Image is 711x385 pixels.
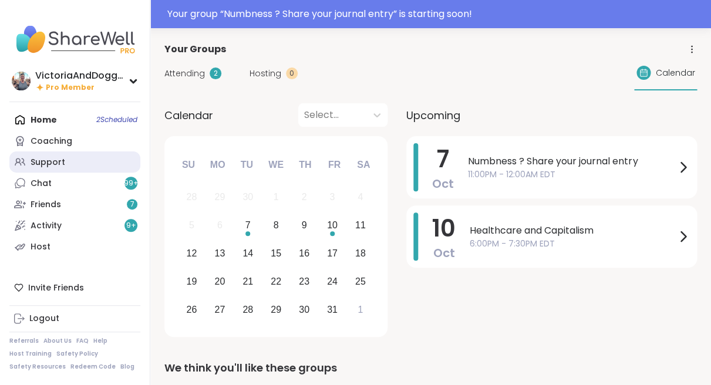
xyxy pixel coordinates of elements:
[179,185,204,210] div: Not available Sunday, September 28th, 2025
[164,360,697,376] div: We think you'll like these groups
[9,363,66,371] a: Safety Resources
[271,302,281,318] div: 29
[235,185,261,210] div: Not available Tuesday, September 30th, 2025
[31,157,65,168] div: Support
[299,245,309,261] div: 16
[9,194,140,215] a: Friends7
[301,189,306,205] div: 2
[351,152,376,178] div: Sa
[235,269,261,294] div: Choose Tuesday, October 21st, 2025
[264,185,289,210] div: Not available Wednesday, October 1st, 2025
[319,213,345,238] div: Choose Friday, October 10th, 2025
[348,297,373,322] div: Choose Saturday, November 1st, 2025
[245,217,251,233] div: 7
[234,152,260,178] div: Tu
[214,302,225,318] div: 27
[70,363,116,371] a: Redeem Code
[207,297,232,322] div: Choose Monday, October 27th, 2025
[348,269,373,294] div: Choose Saturday, October 25th, 2025
[468,168,676,181] span: 11:00PM - 12:00AM EDT
[292,185,317,210] div: Not available Thursday, October 2nd, 2025
[250,67,281,80] span: Hosting
[126,221,136,231] span: 9 +
[9,236,140,257] a: Host
[432,212,456,245] span: 10
[43,337,72,345] a: About Us
[348,185,373,210] div: Not available Saturday, October 4th, 2025
[329,189,335,205] div: 3
[263,152,289,178] div: We
[207,185,232,210] div: Not available Monday, September 29th, 2025
[406,107,460,123] span: Upcoming
[9,173,140,194] a: Chat99+
[217,217,223,233] div: 6
[327,217,338,233] div: 10
[179,297,204,322] div: Choose Sunday, October 26th, 2025
[468,154,676,168] span: Numbness ? Share your journal entry
[301,217,306,233] div: 9
[46,83,95,93] span: Pro Member
[432,175,454,192] span: Oct
[319,185,345,210] div: Not available Friday, October 3rd, 2025
[358,302,363,318] div: 1
[348,241,373,266] div: Choose Saturday, October 18th, 2025
[355,273,366,289] div: 25
[31,241,50,253] div: Host
[207,213,232,238] div: Not available Monday, October 6th, 2025
[29,313,59,325] div: Logout
[274,217,279,233] div: 8
[292,297,317,322] div: Choose Thursday, October 30th, 2025
[319,241,345,266] div: Choose Friday, October 17th, 2025
[271,273,281,289] div: 22
[177,183,374,323] div: month 2025-10
[292,241,317,266] div: Choose Thursday, October 16th, 2025
[31,199,61,211] div: Friends
[207,269,232,294] div: Choose Monday, October 20th, 2025
[355,217,366,233] div: 11
[437,143,449,175] span: 7
[358,189,363,205] div: 4
[319,269,345,294] div: Choose Friday, October 24th, 2025
[264,269,289,294] div: Choose Wednesday, October 22nd, 2025
[321,152,347,178] div: Fr
[274,189,279,205] div: 1
[235,241,261,266] div: Choose Tuesday, October 14th, 2025
[348,213,373,238] div: Choose Saturday, October 11th, 2025
[242,189,253,205] div: 30
[292,152,318,178] div: Th
[167,7,704,21] div: Your group “ Numbness ? Share your journal entry ” is starting soon!
[264,297,289,322] div: Choose Wednesday, October 29th, 2025
[292,269,317,294] div: Choose Thursday, October 23rd, 2025
[189,217,194,233] div: 5
[264,213,289,238] div: Choose Wednesday, October 8th, 2025
[31,136,72,147] div: Coaching
[214,245,225,261] div: 13
[164,67,205,80] span: Attending
[124,178,139,188] span: 99 +
[31,178,52,190] div: Chat
[9,350,52,358] a: Host Training
[286,67,298,79] div: 0
[130,200,134,210] span: 7
[76,337,89,345] a: FAQ
[12,72,31,90] img: VictoriaAndDoggie
[35,69,123,82] div: VictoriaAndDoggie
[235,213,261,238] div: Choose Tuesday, October 7th, 2025
[186,273,197,289] div: 19
[210,67,221,79] div: 2
[120,363,134,371] a: Blog
[9,19,140,60] img: ShareWell Nav Logo
[264,241,289,266] div: Choose Wednesday, October 15th, 2025
[319,297,345,322] div: Choose Friday, October 31st, 2025
[235,297,261,322] div: Choose Tuesday, October 28th, 2025
[327,245,338,261] div: 17
[9,337,39,345] a: Referrals
[186,302,197,318] div: 26
[470,238,676,250] span: 6:00PM - 7:30PM EDT
[9,151,140,173] a: Support
[433,245,455,261] span: Oct
[179,241,204,266] div: Choose Sunday, October 12th, 2025
[179,213,204,238] div: Not available Sunday, October 5th, 2025
[355,245,366,261] div: 18
[179,269,204,294] div: Choose Sunday, October 19th, 2025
